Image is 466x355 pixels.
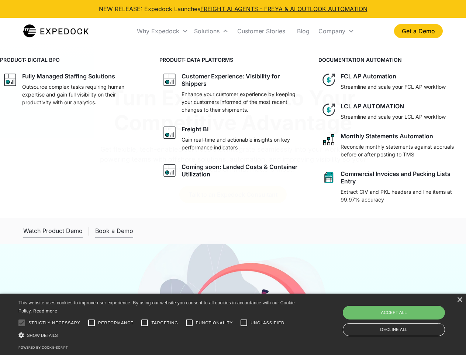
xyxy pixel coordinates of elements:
[194,27,220,35] div: Solutions
[137,27,179,35] div: Why Expedock
[182,125,208,133] div: Freight BI
[341,132,433,140] div: Monthly Statements Automation
[162,163,177,178] img: graph icon
[321,72,336,87] img: dollar icon
[3,72,18,87] img: graph icon
[18,300,295,314] span: This website uses cookies to improve user experience. By using our website you consent to all coo...
[159,122,307,154] a: graph iconFreight BIGain real-time and actionable insights on key performance indicators
[134,18,191,44] div: Why Expedock
[196,320,233,326] span: Functionality
[318,70,466,94] a: dollar iconFCL AP AutomationStreamline and scale your FCL AP workflow
[318,167,466,206] a: sheet iconCommercial Invoices and Packing Lists EntryExtract CIV and PKL headers and line items a...
[318,129,466,161] a: network like iconMonthly Statements AutomationReconcile monthly statements against accruals befor...
[321,102,336,117] img: dollar icon
[162,72,177,87] img: graph icon
[23,224,83,238] a: open lightbox
[182,90,304,114] p: Enhance your customer experience by keeping your customers informed of the most recent changes to...
[95,224,133,238] a: Book a Demo
[28,320,80,326] span: Strictly necessary
[151,320,178,326] span: Targeting
[182,72,304,87] div: Customer Experience: Visibility for Shippers
[321,170,336,185] img: sheet icon
[341,83,446,91] p: Streamline and scale your FCL AP workflow
[18,345,68,349] a: Powered by cookie-script
[341,188,463,203] p: Extract CIV and PKL headers and line items at 99.97% accuracy
[200,5,367,13] a: FREIGHT AI AGENTS - FREYA & AI OUTLOOK AUTOMATION
[23,227,83,234] div: Watch Product Demo
[231,18,291,44] a: Customer Stories
[23,24,89,38] a: home
[318,27,345,35] div: Company
[22,72,115,80] div: Fully Managed Staffing Solutions
[27,333,58,338] span: Show details
[162,125,177,140] img: graph icon
[159,70,307,116] a: graph iconCustomer Experience: Visibility for ShippersEnhance your customer experience by keeping...
[318,56,466,64] h4: DOCUMENTATION AUTOMATION
[318,99,466,124] a: dollar iconLCL AP AUTOMATIONStreamline and scale your LCL AP workflow
[159,56,307,64] h4: PRODUCT: DATA PLATFORMS
[341,170,463,185] div: Commercial Invoices and Packing Lists Entry
[18,331,297,339] div: Show details
[159,160,307,181] a: graph iconComing soon: Landed Costs & Container Utilization
[22,83,145,106] p: Outsource complex tasks requiring human expertise and gain full visibility on their productivity ...
[341,143,463,158] p: Reconcile monthly statements against accruals before or after posting to TMS
[33,308,57,314] a: Read more
[191,18,231,44] div: Solutions
[341,72,396,80] div: FCL AP Automation
[291,18,315,44] a: Blog
[321,132,336,147] img: network like icon
[251,320,284,326] span: Unclassified
[394,24,443,38] a: Get a Demo
[343,275,466,355] iframe: Chat Widget
[182,136,304,151] p: Gain real-time and actionable insights on key performance indicators
[95,227,133,234] div: Book a Demo
[182,163,304,178] div: Coming soon: Landed Costs & Container Utilization
[23,24,89,38] img: Expedock Logo
[315,18,357,44] div: Company
[99,4,367,13] div: NEW RELEASE: Expedock Launches
[98,320,134,326] span: Performance
[341,113,446,121] p: Streamline and scale your LCL AP workflow
[341,102,404,110] div: LCL AP AUTOMATION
